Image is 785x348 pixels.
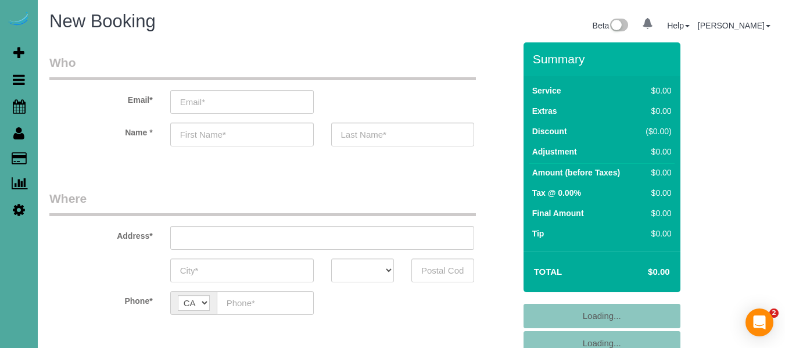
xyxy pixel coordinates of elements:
div: Open Intercom Messenger [745,308,773,336]
label: Tip [532,228,544,239]
img: New interface [609,19,628,34]
div: $0.00 [641,187,672,199]
div: $0.00 [641,105,672,117]
label: Service [532,85,561,96]
legend: Who [49,54,476,80]
div: $0.00 [641,228,672,239]
a: [PERSON_NAME] [698,21,770,30]
span: New Booking [49,11,156,31]
label: Adjustment [532,146,577,157]
div: ($0.00) [641,125,672,137]
h3: Summary [533,52,675,66]
div: $0.00 [641,167,672,178]
div: $0.00 [641,85,672,96]
label: Name * [41,123,162,138]
label: Address* [41,226,162,242]
label: Email* [41,90,162,106]
input: First Name* [170,123,314,146]
div: $0.00 [641,146,672,157]
label: Tax @ 0.00% [532,187,581,199]
input: Email* [170,90,314,114]
label: Amount (before Taxes) [532,167,620,178]
div: $0.00 [641,207,672,219]
span: 2 [769,308,779,318]
a: Help [667,21,690,30]
input: Last Name* [331,123,475,146]
label: Final Amount [532,207,584,219]
strong: Total [534,267,562,277]
label: Phone* [41,291,162,307]
legend: Where [49,190,476,216]
a: Beta [593,21,629,30]
input: City* [170,259,314,282]
label: Extras [532,105,557,117]
img: Automaid Logo [7,12,30,28]
h4: $0.00 [613,267,669,277]
input: Phone* [217,291,314,315]
input: Postal Code* [411,259,474,282]
label: Discount [532,125,567,137]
